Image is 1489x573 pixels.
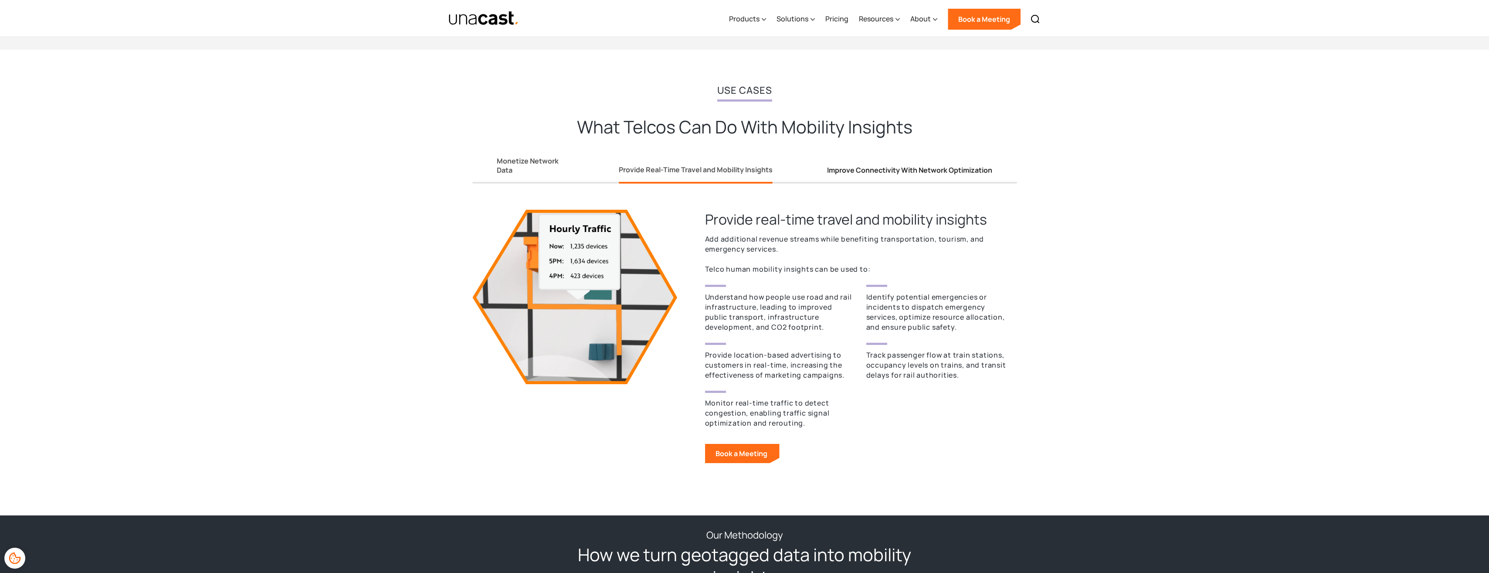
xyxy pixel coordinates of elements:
[859,14,893,24] div: Resources
[729,1,766,37] div: Products
[472,210,677,385] img: 3d visualization of city tile with hourly traffic
[706,529,783,541] div: Our Methodology
[729,14,760,24] div: Products
[448,11,519,26] a: home
[4,548,25,569] div: Cookie Preferences
[577,116,912,138] h2: What Telcos Can Do With Mobility Insights
[497,157,565,175] div: Monetize Network Data
[859,1,900,37] div: Resources
[777,14,808,24] div: Solutions
[827,166,992,175] div: Improve Connectivity With Network Optimization
[910,1,937,37] div: About
[717,85,772,96] h2: Use Cases
[866,350,1017,380] p: Track passenger flow at train stations, occupancy levels on trains, and transit delays for rail a...
[705,210,1017,229] h3: Provide real-time travel and mobility insights
[705,292,856,332] p: Understand how people use road and rail infrastructure, leading to improved public transport, inf...
[866,292,1017,332] p: Identify potential emergencies or incidents to dispatch emergency services, optimize resource all...
[825,1,848,37] a: Pricing
[448,11,519,26] img: Unacast text logo
[619,164,773,175] div: Provide Real-Time Travel and Mobility Insights
[777,1,815,37] div: Solutions
[705,234,1012,274] p: Add additional revenue streams while benefiting transportation, tourism, and emergency services. ...
[1030,14,1041,24] img: Search icon
[948,9,1021,30] a: Book a Meeting
[705,398,856,428] p: Monitor real-time traffic to detect congestion, enabling traffic signal optimization and rerouting.
[705,350,856,380] p: Provide location-based advertising to customers in real-time, increasing the effectiveness of mar...
[705,444,780,463] a: Book a Meeting
[910,14,931,24] div: About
